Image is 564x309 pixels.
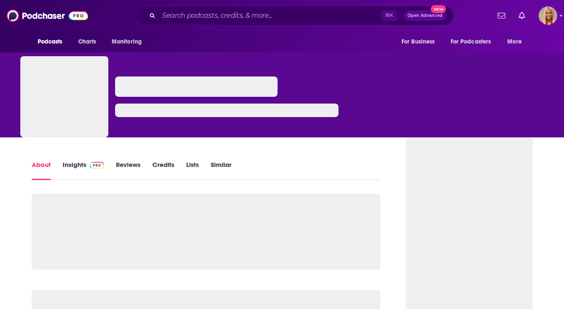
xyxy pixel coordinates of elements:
[159,9,381,22] input: Search podcasts, credits, & more...
[186,161,199,180] a: Lists
[152,161,174,180] a: Credits
[404,11,446,21] button: Open AdvancedNew
[381,10,397,21] span: ⌘ K
[402,36,435,48] span: For Business
[501,34,532,50] button: open menu
[78,36,96,48] span: Charts
[135,6,454,25] div: Search podcasts, credits, & more...
[32,34,74,50] button: open menu
[407,14,443,18] span: Open Advanced
[38,36,63,48] span: Podcasts
[445,34,503,50] button: open menu
[106,34,153,50] button: open menu
[211,161,231,180] a: Similar
[7,8,88,24] img: Podchaser - Follow, Share and Rate Podcasts
[116,161,140,180] a: Reviews
[32,161,51,180] a: About
[431,5,446,13] span: New
[507,36,522,48] span: More
[63,161,105,180] a: InsightsPodchaser Pro
[539,6,557,25] span: Logged in as KymberleeBolden
[515,8,528,23] a: Show notifications dropdown
[73,34,102,50] a: Charts
[539,6,557,25] img: User Profile
[539,6,557,25] button: Show profile menu
[90,162,105,169] img: Podchaser Pro
[494,8,509,23] a: Show notifications dropdown
[451,36,491,48] span: For Podcasters
[112,36,142,48] span: Monitoring
[396,34,446,50] button: open menu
